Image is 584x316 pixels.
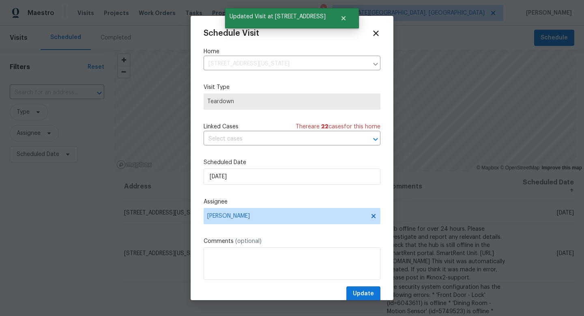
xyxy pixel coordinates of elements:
[330,10,357,26] button: Close
[370,134,381,145] button: Open
[225,8,330,25] span: Updated Visit at [STREET_ADDRESS]
[204,123,238,131] span: Linked Cases
[371,29,380,38] span: Close
[204,29,259,37] span: Schedule Visit
[204,133,358,145] input: Select cases
[204,158,380,167] label: Scheduled Date
[296,123,380,131] span: There are case s for this home
[353,289,374,299] span: Update
[207,97,377,106] span: Teardown
[204,83,380,91] label: Visit Type
[204,58,368,70] input: Enter in an address
[346,286,380,301] button: Update
[207,213,366,219] span: [PERSON_NAME]
[235,238,262,244] span: (optional)
[204,48,380,56] label: Home
[204,237,380,245] label: Comments
[204,169,380,185] input: M/D/YYYY
[204,198,380,206] label: Assignee
[321,124,328,130] span: 22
